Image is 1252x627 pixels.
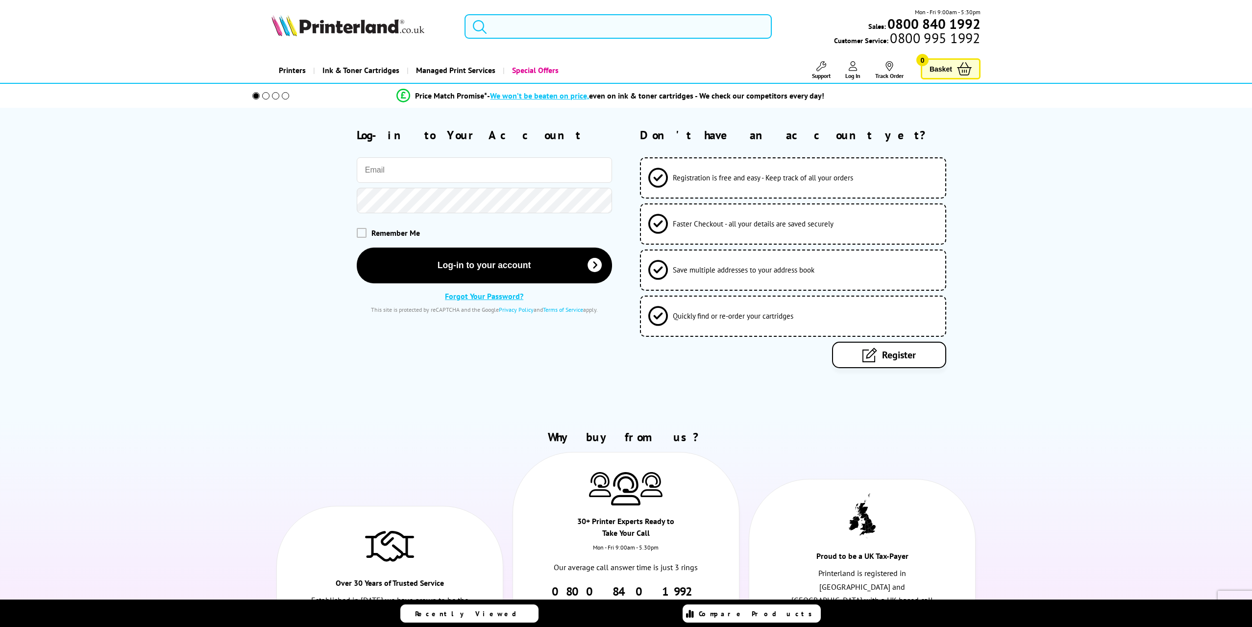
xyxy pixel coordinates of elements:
[915,7,981,17] span: Mon - Fri 9:00am - 5:30pm
[313,58,407,83] a: Ink & Toner Cartridges
[499,306,534,313] a: Privacy Policy
[888,33,980,43] span: 0800 995 1992
[513,544,739,561] div: Mon - Fri 9:00am - 5.30pm
[868,22,886,31] span: Sales:
[887,15,981,33] b: 0800 840 1992
[357,306,612,313] div: This site is protected by reCAPTCHA and the Google and apply.
[611,472,640,506] img: Printer Experts
[640,127,980,143] h2: Don't have an account yet?
[845,61,860,79] a: Log In
[490,91,589,100] span: We won’t be beaten on price,
[673,173,853,182] span: Registration is free and easy - Keep track of all your orders
[415,91,487,100] span: Price Match Promise*
[640,472,663,497] img: Printer Experts
[271,15,452,38] a: Printerland Logo
[886,19,981,28] a: 0800 840 1992
[921,58,981,79] a: Basket 0
[543,306,583,313] a: Terms of Service
[589,472,611,497] img: Printer Experts
[333,577,446,594] div: Over 30 Years of Trusted Service
[552,584,700,599] a: 0800 840 1992
[357,127,612,143] h2: Log-in to Your Account
[407,58,503,83] a: Managed Print Services
[916,54,929,66] span: 0
[812,61,831,79] a: Support
[849,493,876,538] img: UK tax payer
[365,526,414,565] img: Trusted Service
[875,61,904,79] a: Track Order
[673,219,834,228] span: Faster Checkout - all your details are saved securely
[683,604,821,623] a: Compare Products
[806,550,918,567] div: Proud to be a UK Tax-Payer
[547,561,705,574] p: Our average call answer time is just 3 rings
[503,58,566,83] a: Special Offers
[322,58,399,83] span: Ink & Toner Cartridges
[569,515,682,544] div: 30+ Printer Experts Ready to Take Your Call
[445,291,523,301] a: Forgot Your Password?
[357,248,612,283] button: Log-in to your account
[673,311,793,321] span: Quickly find or re-order your cartridges
[400,604,539,623] a: Recently Viewed
[357,157,612,183] input: Email
[673,265,814,275] span: Save multiple addresses to your address book
[699,609,817,618] span: Compare Products
[239,87,982,104] li: modal_Promise
[812,72,831,79] span: Support
[271,58,313,83] a: Printers
[271,15,424,36] img: Printerland Logo
[415,609,526,618] span: Recently Viewed
[487,91,824,100] div: - even on ink & toner cartridges - We check our competitors every day!
[834,33,980,45] span: Customer Service:
[882,349,916,361] span: Register
[271,429,981,445] h2: Why buy from us?
[832,342,946,368] a: Register
[845,72,860,79] span: Log In
[930,62,952,75] span: Basket
[371,228,420,238] span: Remember Me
